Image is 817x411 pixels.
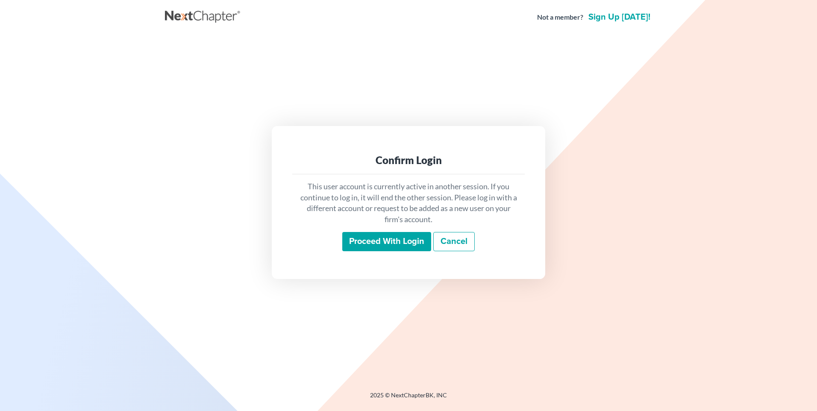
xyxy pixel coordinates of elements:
a: Sign up [DATE]! [587,13,652,21]
p: This user account is currently active in another session. If you continue to log in, it will end ... [299,181,518,225]
strong: Not a member? [537,12,583,22]
input: Proceed with login [342,232,431,252]
div: 2025 © NextChapterBK, INC [165,391,652,406]
a: Cancel [433,232,475,252]
div: Confirm Login [299,153,518,167]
